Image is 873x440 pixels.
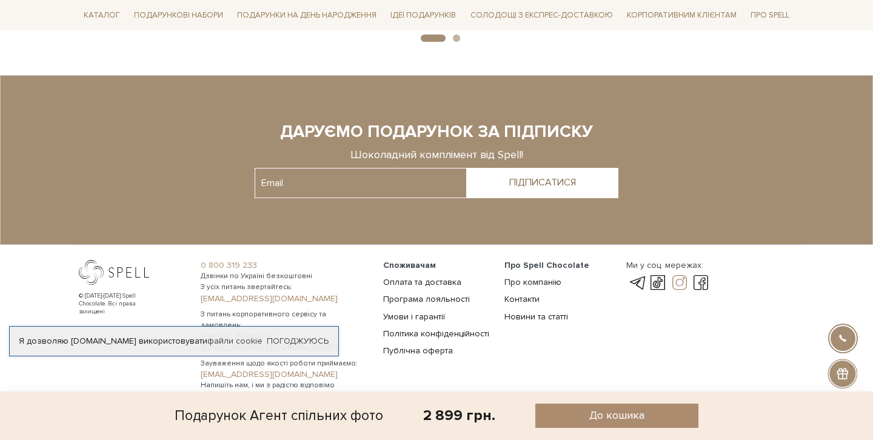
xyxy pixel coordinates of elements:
[232,6,381,25] a: Подарунки на День народження
[589,408,644,422] span: До кошика
[535,404,698,428] button: До кошика
[201,358,369,369] span: Зауваження щодо якості роботи приймаємо:
[746,6,794,25] a: Про Spell
[201,309,369,331] span: З питань корпоративного сервісу та замовлень:
[647,276,668,290] a: tik-tok
[504,294,540,304] a: Контакти
[691,276,711,290] a: facebook
[423,406,495,425] div: 2 899 грн.
[201,271,369,282] span: Дзвінки по Україні безкоштовні
[175,404,383,428] div: Подарунок Агент спільних фото
[383,260,436,270] span: Споживачам
[504,312,568,322] a: Новини та статті
[201,369,369,380] a: [EMAIL_ADDRESS][DOMAIN_NAME]
[504,260,589,270] span: Про Spell Chocolate
[626,276,647,290] a: telegram
[201,293,369,304] a: [EMAIL_ADDRESS][DOMAIN_NAME]
[466,5,618,25] a: Солодощі з експрес-доставкою
[383,345,453,356] a: Публічна оферта
[383,312,445,322] a: Умови і гарантії
[10,336,338,347] div: Я дозволяю [DOMAIN_NAME] використовувати
[201,260,369,271] a: 0 800 319 233
[267,336,329,347] a: Погоджуюсь
[201,380,369,391] span: Напишіть нам, і ми з радістю відповімо
[504,277,561,287] a: Про компанію
[386,6,461,25] a: Ідеї подарунків
[383,277,461,287] a: Оплата та доставка
[383,294,470,304] a: Програма лояльності
[421,35,446,42] button: 1 of 2
[453,35,460,42] button: 2 of 2
[79,292,161,316] div: © [DATE]-[DATE] Spell Chocolate. Всі права захищені
[626,260,711,271] div: Ми у соц. мережах:
[383,328,489,339] a: Політика конфіденційності
[79,6,125,25] a: Каталог
[129,6,228,25] a: Подарункові набори
[669,276,690,290] a: instagram
[207,336,263,346] a: файли cookie
[622,6,741,25] a: Корпоративним клієнтам
[201,282,369,293] span: З усіх питань звертайтесь:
